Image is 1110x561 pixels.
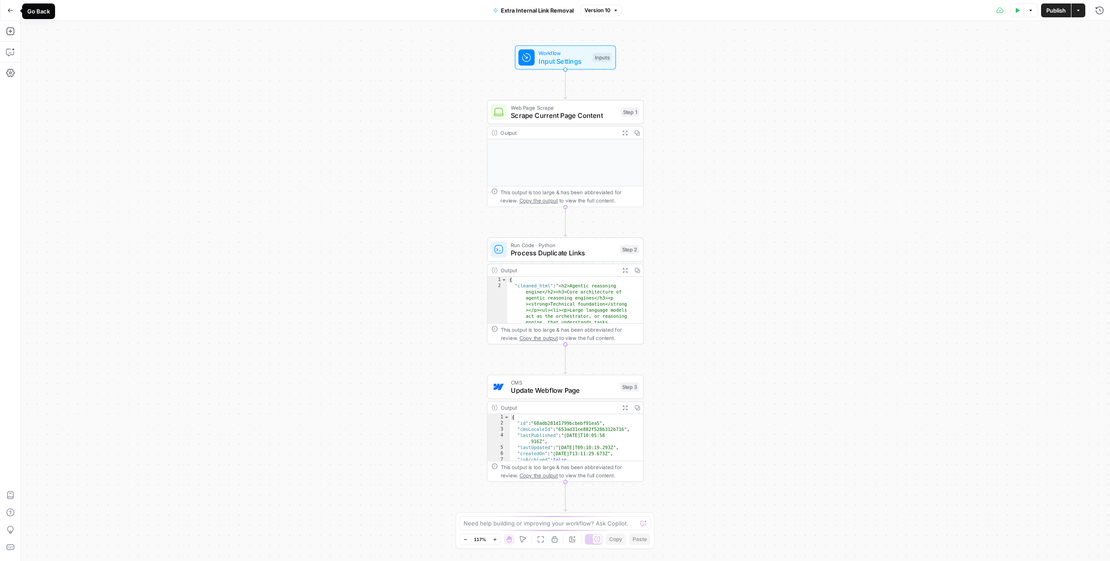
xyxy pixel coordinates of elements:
div: Step 3 [620,382,639,391]
span: Toggle code folding, rows 1 through 3 [501,277,507,283]
div: WorkflowInput SettingsInputs [487,46,643,70]
span: Copy [609,535,622,543]
g: Edge from start to step_1 [564,70,567,99]
div: This output is too large & has been abbreviated for review. to view the full content. [501,326,639,342]
button: Publish [1041,3,1071,17]
div: Output [501,129,616,137]
div: 4 [488,432,510,444]
span: Copy the output [519,197,558,203]
span: Process Duplicate Links [511,248,616,258]
g: Edge from step_1 to step_2 [564,207,567,237]
div: Output [501,266,616,274]
button: Copy [606,534,626,545]
span: Scrape Current Page Content [511,111,617,121]
div: Output [501,404,616,412]
span: Input Settings [539,56,588,66]
div: This output is too large & has been abbreviated for review. to view the full content. [501,463,639,479]
span: Update Webflow Page [511,385,616,395]
button: Extra Internal Link Removal [488,3,579,17]
div: This output is too large & has been abbreviated for review. to view the full content. [501,188,639,204]
div: CMSUpdate Webflow PageStep 3Output{ "id":"68adb281d1799bcbebf91ea5", "cmsLocaleId":"653ad31ce882f... [487,375,643,482]
span: Publish [1046,6,1066,15]
div: 2 [488,420,510,426]
div: 1 [488,414,510,420]
div: 5 [488,444,510,450]
span: Copy the output [519,472,558,478]
img: webflow-icon.webp [494,382,504,392]
div: 6 [488,450,510,457]
button: Paste [629,534,650,545]
div: Step 1 [621,108,639,117]
span: 117% [474,536,486,543]
div: Inputs [593,53,611,62]
div: 1 [488,277,507,283]
span: Run Code · Python [511,241,616,249]
div: Go Back [27,7,50,16]
div: Web Page ScrapeScrape Current Page ContentStep 1OutputThis output is too large & has been abbrevi... [487,100,643,207]
div: 7 [488,457,510,463]
g: Edge from step_2 to step_3 [564,345,567,374]
g: Edge from step_3 to end [564,482,567,512]
span: Toggle code folding, rows 1 through 16 [504,414,509,420]
div: Step 2 [620,245,639,254]
span: Paste [633,535,647,543]
span: Version 10 [584,7,610,14]
span: Workflow [539,49,588,57]
button: Version 10 [581,5,622,16]
span: CMS [511,378,616,387]
span: Copy the output [519,335,558,341]
span: Extra Internal Link Removal [501,6,574,15]
div: 3 [488,426,510,432]
span: Web Page Scrape [511,104,617,112]
div: Run Code · PythonProcess Duplicate LinksStep 2Output{ "cleaned_html":"<h2>Agentic reasoning engin... [487,237,643,344]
